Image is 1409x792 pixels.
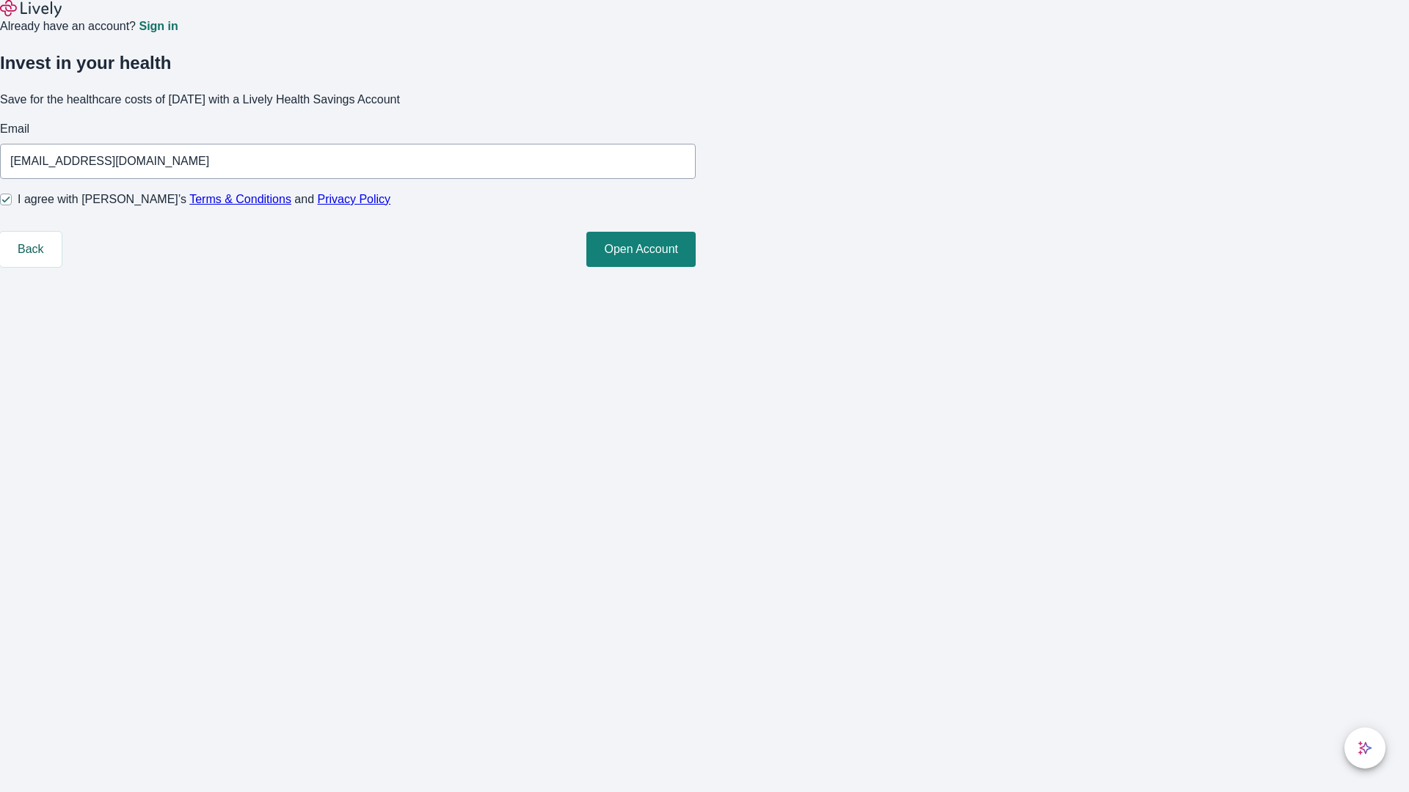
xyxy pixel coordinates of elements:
button: Open Account [586,232,696,267]
a: Privacy Policy [318,193,391,205]
a: Sign in [139,21,178,32]
button: chat [1344,727,1386,769]
svg: Lively AI Assistant [1358,741,1372,755]
a: Terms & Conditions [189,193,291,205]
span: I agree with [PERSON_NAME]’s and [18,191,390,208]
